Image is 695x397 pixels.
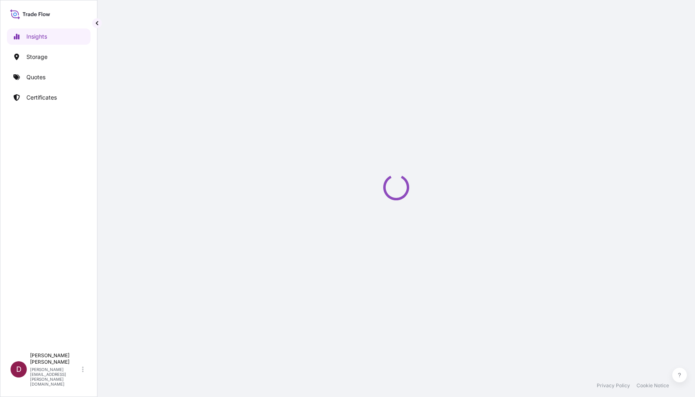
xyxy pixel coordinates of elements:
[26,53,47,61] p: Storage
[7,28,91,45] a: Insights
[7,69,91,85] a: Quotes
[7,89,91,106] a: Certificates
[16,365,22,373] span: D
[7,49,91,65] a: Storage
[30,367,80,386] p: [PERSON_NAME][EMAIL_ADDRESS][PERSON_NAME][DOMAIN_NAME]
[26,93,57,102] p: Certificates
[26,33,47,41] p: Insights
[30,352,80,365] p: [PERSON_NAME] [PERSON_NAME]
[637,382,669,389] a: Cookie Notice
[26,73,45,81] p: Quotes
[597,382,630,389] a: Privacy Policy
